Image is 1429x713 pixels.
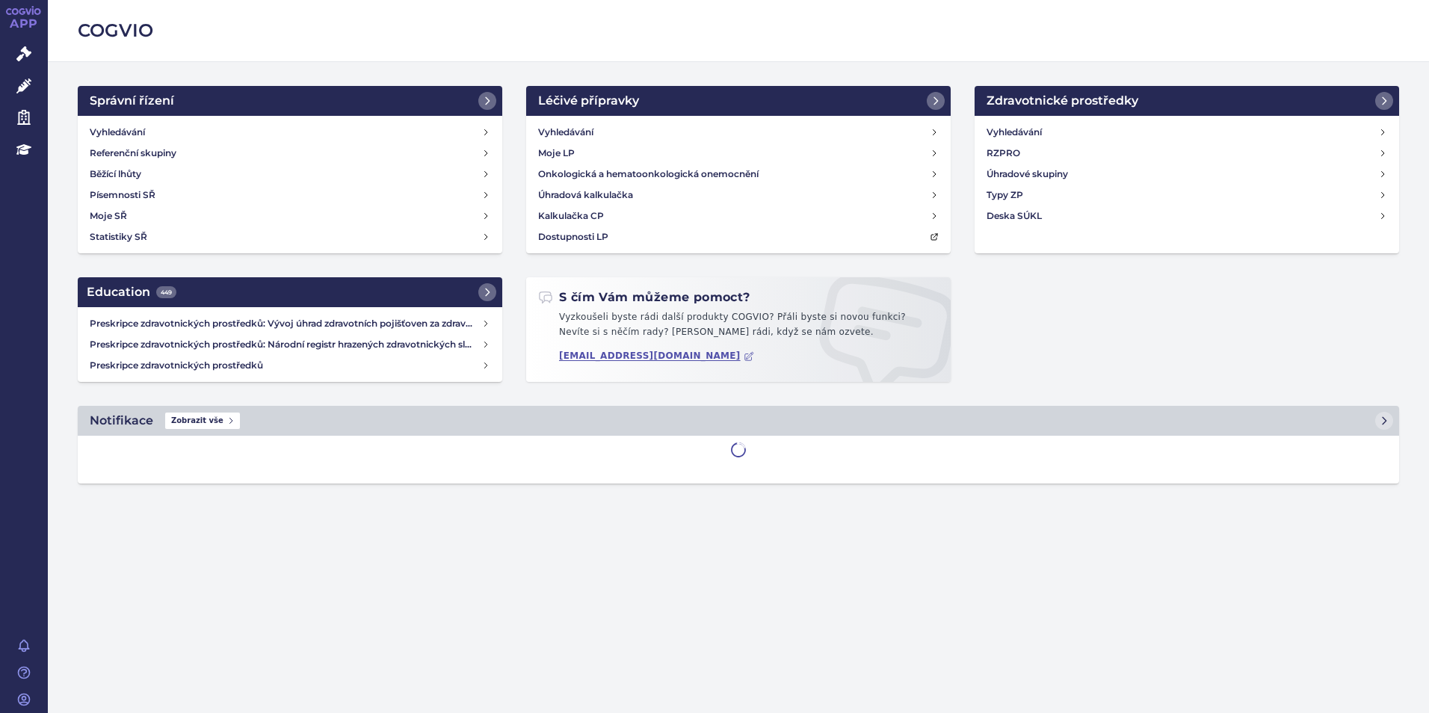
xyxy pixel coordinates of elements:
[981,143,1393,164] a: RZPRO
[165,413,240,429] span: Zobrazit vše
[526,86,951,116] a: Léčivé přípravky
[532,185,945,206] a: Úhradová kalkulačka
[84,143,496,164] a: Referenční skupiny
[538,167,759,182] h4: Onkologická a hematoonkologická onemocnění
[532,206,945,226] a: Kalkulačka CP
[84,122,496,143] a: Vyhledávání
[84,334,496,355] a: Preskripce zdravotnických prostředků: Národní registr hrazených zdravotnických služeb (NRHZS)
[84,226,496,247] a: Statistiky SŘ
[84,164,496,185] a: Běžící lhůty
[532,226,945,247] a: Dostupnosti LP
[538,229,608,244] h4: Dostupnosti LP
[90,337,481,352] h4: Preskripce zdravotnických prostředků: Národní registr hrazených zdravotnických služeb (NRHZS)
[78,406,1399,436] a: NotifikaceZobrazit vše
[987,125,1042,140] h4: Vyhledávání
[84,313,496,334] a: Preskripce zdravotnických prostředků: Vývoj úhrad zdravotních pojišťoven za zdravotnické prostředky
[538,92,639,110] h2: Léčivé přípravky
[78,277,502,307] a: Education449
[559,351,754,362] a: [EMAIL_ADDRESS][DOMAIN_NAME]
[538,125,593,140] h4: Vyhledávání
[90,229,147,244] h4: Statistiky SŘ
[987,92,1138,110] h2: Zdravotnické prostředky
[538,188,633,203] h4: Úhradová kalkulačka
[90,188,155,203] h4: Písemnosti SŘ
[90,146,176,161] h4: Referenční skupiny
[538,146,575,161] h4: Moje LP
[538,310,939,345] p: Vyzkoušeli byste rádi další produkty COGVIO? Přáli byste si novou funkci? Nevíte si s něčím rady?...
[975,86,1399,116] a: Zdravotnické prostředky
[538,209,604,223] h4: Kalkulačka CP
[84,206,496,226] a: Moje SŘ
[84,355,496,376] a: Preskripce zdravotnických prostředků
[987,167,1068,182] h4: Úhradové skupiny
[987,209,1042,223] h4: Deska SÚKL
[90,358,481,373] h4: Preskripce zdravotnických prostředků
[90,125,145,140] h4: Vyhledávání
[87,283,176,301] h2: Education
[78,18,1399,43] h2: COGVIO
[981,206,1393,226] a: Deska SÚKL
[987,146,1020,161] h4: RZPRO
[90,92,174,110] h2: Správní řízení
[156,286,176,298] span: 449
[90,316,481,331] h4: Preskripce zdravotnických prostředků: Vývoj úhrad zdravotních pojišťoven za zdravotnické prostředky
[84,185,496,206] a: Písemnosti SŘ
[90,412,153,430] h2: Notifikace
[981,185,1393,206] a: Typy ZP
[532,122,945,143] a: Vyhledávání
[532,143,945,164] a: Moje LP
[987,188,1023,203] h4: Typy ZP
[78,86,502,116] a: Správní řízení
[90,167,141,182] h4: Běžící lhůty
[90,209,127,223] h4: Moje SŘ
[981,122,1393,143] a: Vyhledávání
[532,164,945,185] a: Onkologická a hematoonkologická onemocnění
[538,289,750,306] h2: S čím Vám můžeme pomoct?
[981,164,1393,185] a: Úhradové skupiny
